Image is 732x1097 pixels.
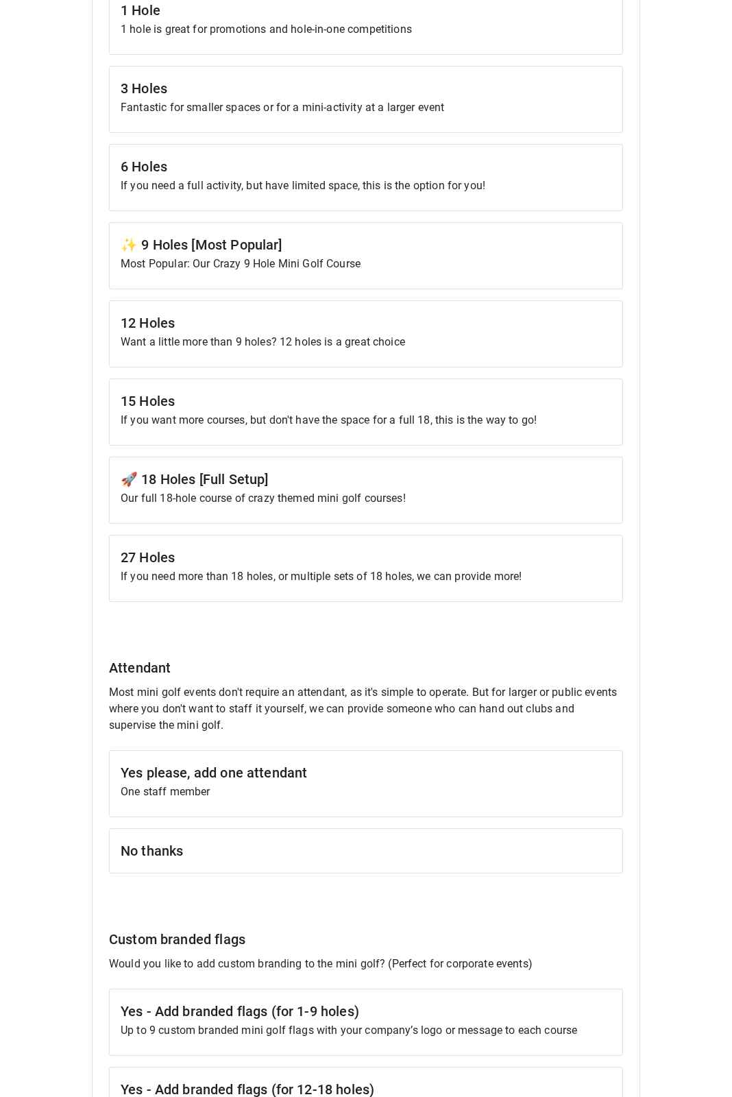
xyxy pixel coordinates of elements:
h6: 27 Holes [121,546,611,568]
h6: 15 Holes [121,390,611,412]
h6: Attendant [109,657,623,679]
p: One staff member [121,784,611,800]
h6: Custom branded flags [109,928,623,950]
p: Would you like to add custom branding to the mini golf? (Perfect for corporate events) [109,956,623,972]
p: Up to 9 custom branded mini golf flags with your company’s logo or message to each course [121,1022,611,1039]
h6: ✨ 9 Holes [Most Popular] [121,234,611,256]
p: Want a little more than 9 holes? 12 holes is a great choice [121,334,611,350]
h6: 3 Holes [121,77,611,99]
h6: 12 Holes [121,312,611,334]
h6: No thanks [121,840,611,862]
p: Most Popular: Our Crazy 9 Hole Mini Golf Course [121,256,611,272]
p: If you want more courses, but don't have the space for a full 18, this is the way to go! [121,412,611,429]
p: If you need more than 18 holes, or multiple sets of 18 holes, we can provide more! [121,568,611,585]
p: Our full 18-hole course of crazy themed mini golf courses! [121,490,611,507]
p: If you need a full activity, but have limited space, this is the option for you! [121,178,611,194]
p: 1 hole is great for promotions and hole-in-one competitions [121,21,611,38]
h6: Yes - Add branded flags (for 1-9 holes) [121,1000,611,1022]
h6: Yes please, add one attendant [121,762,611,784]
p: Fantastic for smaller spaces or for a mini-activity at a larger event [121,99,611,116]
h6: 🚀 18 Holes [Full Setup] [121,468,611,490]
p: Most mini golf events don't require an attendant, as it's simple to operate. But for larger or pu... [109,684,623,734]
h6: 6 Holes [121,156,611,178]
